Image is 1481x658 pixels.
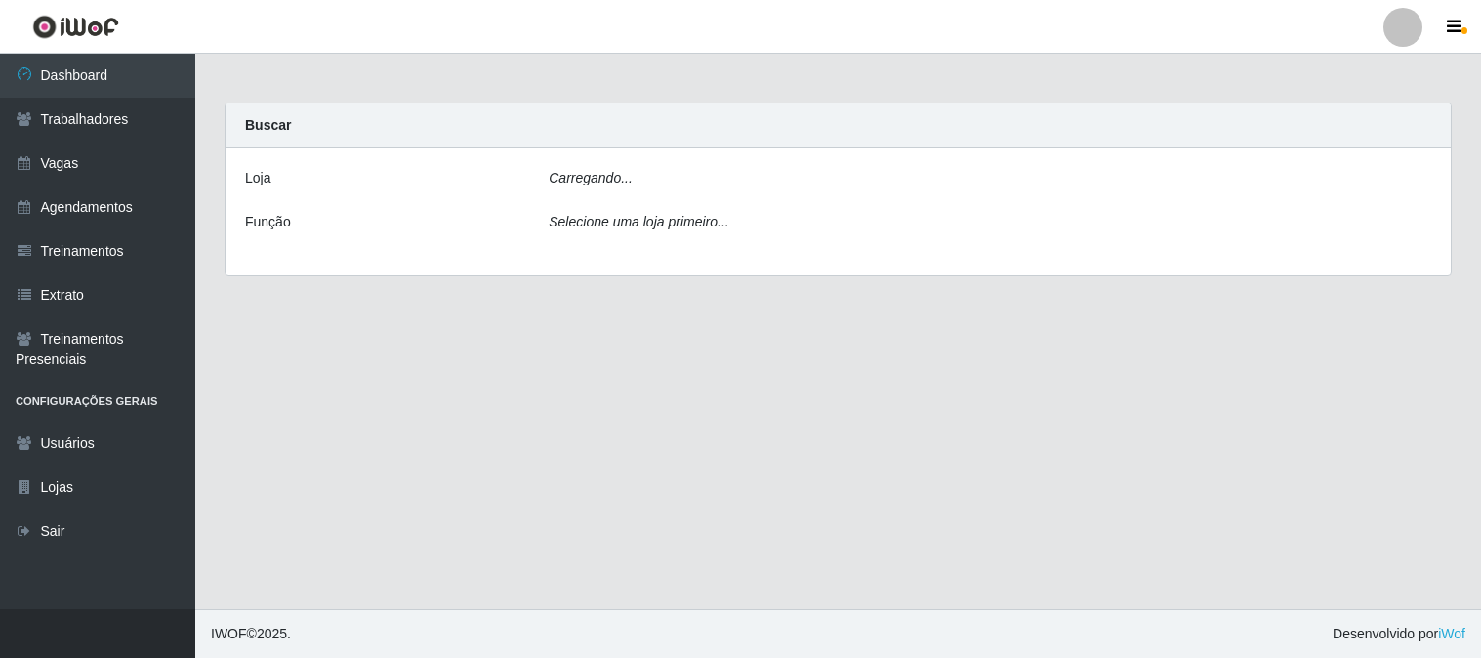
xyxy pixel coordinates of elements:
a: iWof [1438,626,1465,641]
label: Função [245,212,291,232]
label: Loja [245,168,270,188]
i: Carregando... [549,170,633,185]
img: CoreUI Logo [32,15,119,39]
span: Desenvolvido por [1333,624,1465,644]
span: © 2025 . [211,624,291,644]
i: Selecione uma loja primeiro... [549,214,728,229]
strong: Buscar [245,117,291,133]
span: IWOF [211,626,247,641]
